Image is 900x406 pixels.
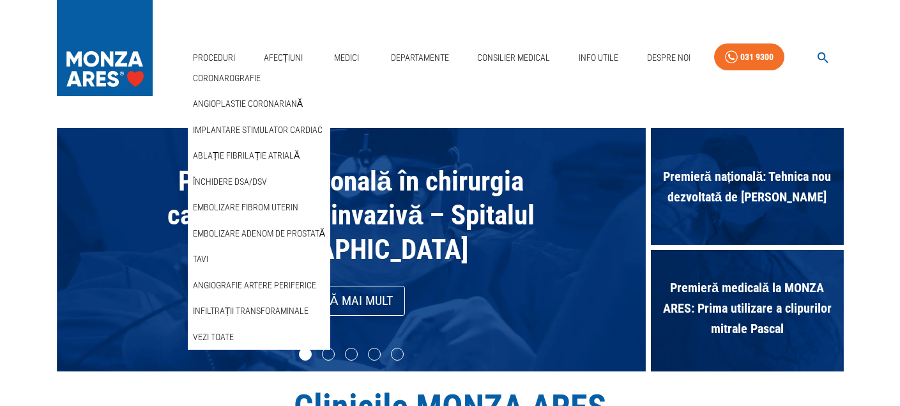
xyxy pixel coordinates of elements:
[326,45,367,71] a: Medici
[190,93,305,114] a: Angioplastie coronariană
[188,117,330,143] div: Implantare stimulator cardiac
[190,145,302,166] a: Ablație fibrilație atrială
[714,43,784,71] a: 031 9300
[188,65,330,91] div: Coronarografie
[188,221,330,247] div: Embolizare adenom de prostată
[472,45,555,71] a: Consilier Medical
[190,223,328,244] a: Embolizare adenom de prostată
[296,286,405,316] a: Află mai mult
[651,250,844,372] div: Premieră medicală la MONZA ARES: Prima utilizare a clipurilor mitrale Pascal
[740,49,774,65] div: 031 9300
[259,45,309,71] a: Afecțiuni
[651,160,844,214] span: Premieră națională: Tehnica nou dezvoltată de [PERSON_NAME]
[188,272,330,299] div: Angiografie artere periferice
[190,275,319,296] a: Angiografie artere periferice
[190,171,270,192] a: Închidere DSA/DSV
[642,45,696,71] a: Despre Noi
[574,45,623,71] a: Info Utile
[391,348,404,361] li: slide item 5
[188,91,330,117] div: Angioplastie coronariană
[167,165,535,265] span: Premieră națională în chirurgia cardiacă microinvazivă – Spitalul [GEOGRAPHIC_DATA]
[386,45,454,71] a: Departamente
[188,169,330,195] div: Închidere DSA/DSV
[651,128,844,250] div: Premieră națională: Tehnica nou dezvoltată de [PERSON_NAME]
[190,197,301,218] a: Embolizare fibrom uterin
[188,194,330,221] div: Embolizare fibrom uterin
[188,324,330,350] div: Vezi Toate
[190,327,236,348] a: Vezi Toate
[368,348,381,361] li: slide item 4
[190,301,312,322] a: Infiltrații transforaminale
[345,348,358,361] li: slide item 3
[188,65,330,350] nav: secondary mailbox folders
[651,271,844,345] span: Premieră medicală la MONZA ARES: Prima utilizare a clipurilor mitrale Pascal
[188,143,330,169] div: Ablație fibrilație atrială
[190,249,211,270] a: TAVI
[188,246,330,272] div: TAVI
[190,120,325,141] a: Implantare stimulator cardiac
[190,68,263,89] a: Coronarografie
[188,45,240,71] a: Proceduri
[322,348,335,361] li: slide item 2
[188,298,330,324] div: Infiltrații transforaminale
[299,348,312,361] li: slide item 1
